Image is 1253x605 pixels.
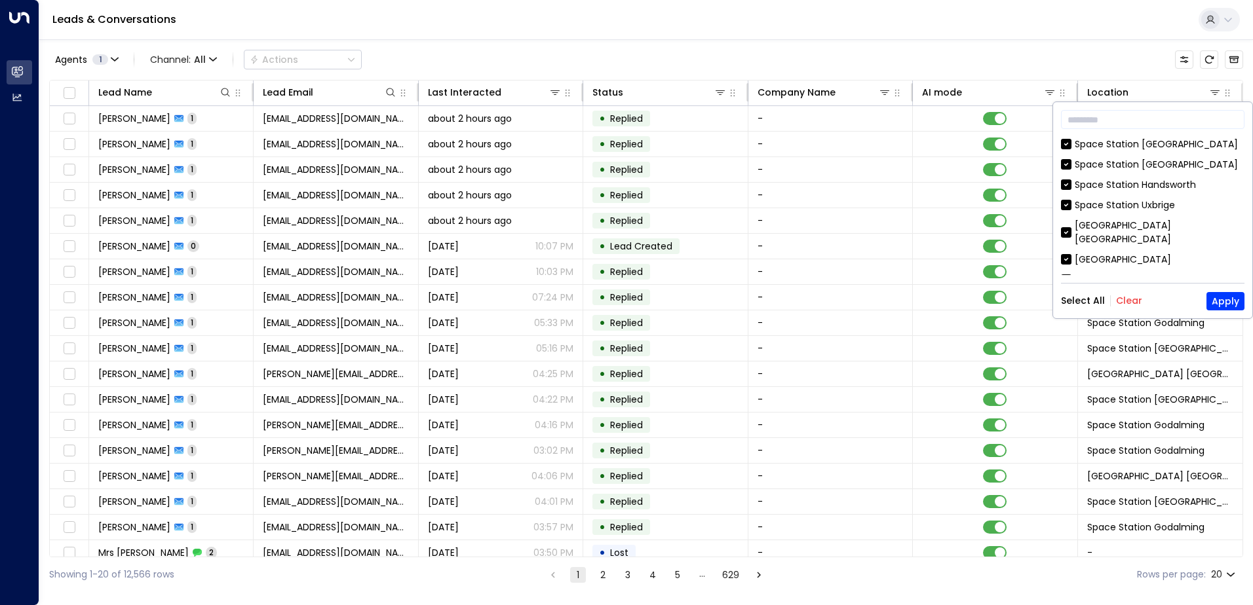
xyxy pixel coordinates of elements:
[599,312,606,334] div: •
[532,291,573,304] p: 07:24 PM
[922,84,962,100] div: AI mode
[263,84,313,100] div: Lead Email
[263,418,408,431] span: david.collins05@gmail.com
[263,137,408,151] span: johngreenawa7@gmail.com
[428,291,459,304] span: Yesterday
[263,214,408,227] span: tonymax33@hotmail.com
[263,546,408,559] span: 14IshtiaqN@redditch.tgacademy.org.uk
[534,316,573,329] p: 05:33 PM
[428,495,459,508] span: Yesterday
[428,163,512,176] span: about 2 hours ago
[748,438,913,463] td: -
[748,336,913,361] td: -
[263,265,408,278] span: mdpalmer1972@gmail.com
[98,342,170,355] span: Yael Gairola
[1087,316,1205,329] span: Space Station Godalming
[535,240,573,253] p: 10:07 PM
[98,393,170,406] span: Janet Michael
[1061,158,1244,172] div: Space Station [GEOGRAPHIC_DATA]
[61,238,77,255] span: Toggle select row
[145,50,222,69] button: Channel:All
[263,367,408,380] span: coy.ellan@yahoo.com
[1061,137,1244,151] div: Space Station [GEOGRAPHIC_DATA]
[98,137,170,151] span: John Greenaway
[748,387,913,412] td: -
[599,210,606,232] div: •
[610,495,643,508] span: Replied
[61,443,77,459] span: Toggle select row
[61,417,77,433] span: Toggle select row
[610,214,643,227] span: Replied
[533,546,573,559] p: 03:50 PM
[748,208,913,233] td: -
[1116,295,1142,306] button: Clear
[748,489,913,514] td: -
[98,418,170,431] span: David Collins
[263,112,408,125] span: johngreenawa7@gmail.com
[610,469,643,483] span: Replied
[61,366,77,382] span: Toggle select row
[748,310,913,335] td: -
[1078,540,1243,565] td: -
[545,566,767,583] nav: pagination navigation
[1175,50,1193,69] button: Customize
[145,50,222,69] span: Channel:
[263,84,396,100] div: Lead Email
[187,342,197,354] span: 1
[1087,469,1233,483] span: Space Station Shrewsbury
[61,162,77,178] span: Toggle select row
[610,521,643,534] span: Replied
[187,215,197,226] span: 1
[620,567,636,583] button: Go to page 3
[592,84,623,100] div: Status
[1061,253,1244,266] div: [GEOGRAPHIC_DATA]
[187,419,197,430] span: 1
[428,546,459,559] span: Yesterday
[1061,178,1244,192] div: Space Station Handsworth
[599,414,606,436] div: •
[592,84,726,100] div: Status
[748,412,913,437] td: -
[61,85,77,101] span: Toggle select all
[263,469,408,483] span: woodruff@live.co.uk
[1087,495,1233,508] span: Space Station Swiss Cottage
[61,519,77,536] span: Toggle select row
[533,521,573,534] p: 03:57 PM
[263,291,408,304] span: info@paradicedesserts.co.uk
[748,259,913,284] td: -
[187,368,197,379] span: 1
[194,54,206,65] span: All
[263,393,408,406] span: lauraclarke92@hotmail.com
[533,444,573,457] p: 03:02 PM
[263,316,408,329] span: fetienne@mac.com
[428,418,459,431] span: Yesterday
[98,444,170,457] span: David Collins
[610,367,643,380] span: Replied
[49,50,123,69] button: Agents1
[187,113,197,124] span: 1
[610,444,643,457] span: Replied
[1075,253,1171,266] div: [GEOGRAPHIC_DATA]
[244,50,362,69] div: Button group with a nested menu
[610,240,672,253] span: Lead Created
[263,189,408,202] span: madhukirankannan1@gmail.com
[748,464,913,488] td: -
[695,567,710,583] div: …
[187,394,197,405] span: 1
[535,418,573,431] p: 04:16 PM
[428,469,459,483] span: Yesterday
[610,546,628,559] span: Lost
[187,291,197,302] span: 1
[428,367,459,380] span: Yesterday
[428,342,459,355] span: Yesterday
[98,84,152,100] div: Lead Name
[645,567,661,583] button: Go to page 4
[92,54,108,65] span: 1
[1075,219,1244,246] div: [GEOGRAPHIC_DATA] [GEOGRAPHIC_DATA]
[599,541,606,564] div: •
[263,163,408,176] span: james100@gmail.com
[599,133,606,155] div: •
[187,138,197,149] span: 1
[98,521,170,534] span: Sonja James
[428,240,459,253] span: Yesterday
